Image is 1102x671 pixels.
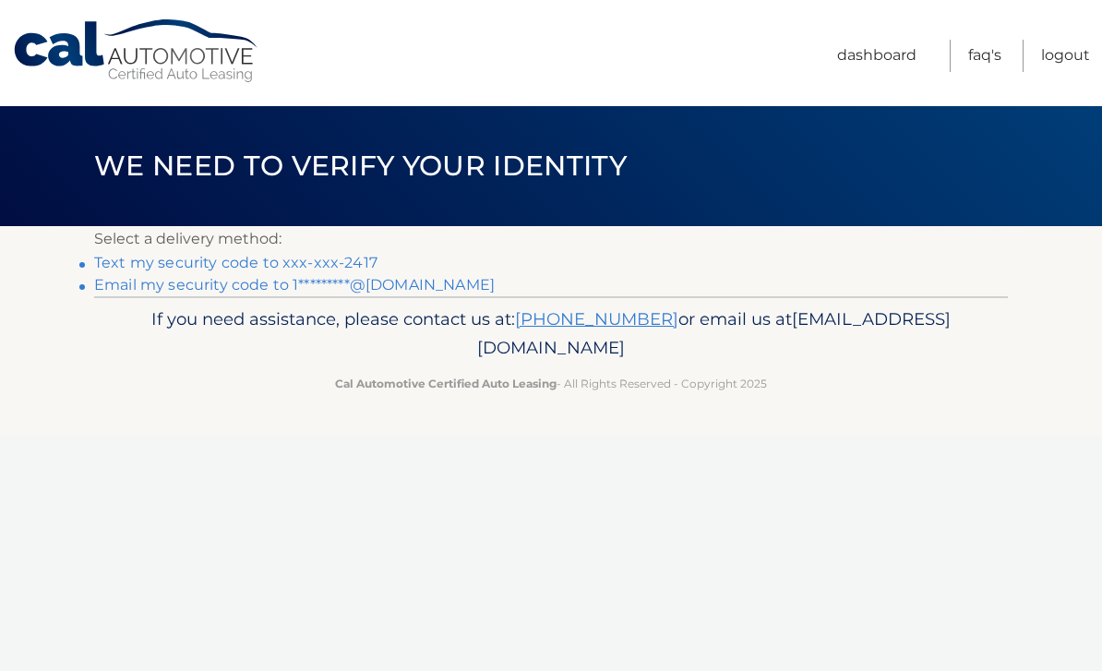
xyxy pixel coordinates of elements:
strong: Cal Automotive Certified Auto Leasing [335,377,557,390]
span: We need to verify your identity [94,149,627,183]
a: Cal Automotive [12,18,261,84]
a: Dashboard [837,40,916,72]
a: [PHONE_NUMBER] [515,308,678,330]
p: Select a delivery method: [94,226,1008,252]
a: Email my security code to 1*********@[DOMAIN_NAME] [94,276,495,294]
a: FAQ's [968,40,1001,72]
p: - All Rights Reserved - Copyright 2025 [106,374,996,393]
a: Text my security code to xxx-xxx-2417 [94,254,377,271]
a: Logout [1041,40,1090,72]
p: If you need assistance, please contact us at: or email us at [106,305,996,364]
